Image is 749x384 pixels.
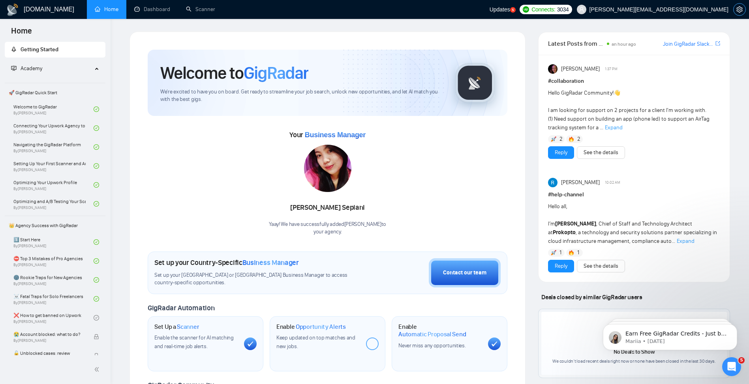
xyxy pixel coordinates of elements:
span: Set up your [GEOGRAPHIC_DATA] or [GEOGRAPHIC_DATA] Business Manager to access country-specific op... [154,272,362,287]
text: 5 [512,8,514,12]
img: Rohith Sanam [548,178,558,187]
span: Connects: [531,5,555,14]
span: We're excited to have you on board. Get ready to streamline your job search, unlock new opportuni... [160,88,443,103]
span: Academy [21,65,42,72]
span: 😭 Account blocked: what to do? [13,330,86,338]
span: GigRadar Automation [148,304,214,312]
span: check-circle [94,258,99,264]
h1: Set Up a [154,323,199,331]
span: Updates [490,6,510,13]
a: 5 [510,7,516,13]
a: See the details [584,148,618,157]
span: Expand [677,238,695,244]
span: 🚀 GigRadar Quick Start [6,85,105,101]
span: check-circle [94,144,99,150]
span: double-left [94,365,102,373]
span: We couldn’t load recent deals right now or none have been closed in the last 30 days. [552,358,716,364]
span: 2 [559,135,563,143]
span: check-circle [94,163,99,169]
img: 🚀 [551,136,556,142]
iframe: Intercom notifications message [591,308,749,363]
h1: Enable [398,323,482,338]
span: Keep updated on top matches and new jobs. [276,334,355,350]
a: Join GigRadar Slack Community [663,40,714,48]
span: Hello all, I’m , Chief of Staff and Technology Architect at , a technology and security solutions... [548,203,717,244]
span: Opportunity Alerts [296,323,346,331]
img: 🔥 [569,136,574,142]
span: fund-projection-screen [11,65,17,71]
span: lock [94,334,99,339]
span: check-circle [94,106,99,112]
a: ☠️ Fatal Traps for Solo FreelancersBy[PERSON_NAME] [13,290,94,308]
span: Latest Posts from the GigRadar Community [548,39,604,48]
iframe: Intercom live chat [722,357,741,376]
a: searchScanner [186,6,215,13]
span: check-circle [94,296,99,302]
button: setting [733,3,746,16]
img: Julie McCarter [548,64,558,74]
a: dashboardDashboard [134,6,170,13]
span: setting [734,6,745,13]
span: check-circle [94,182,99,188]
h1: Enable [276,323,346,331]
img: upwork-logo.png [523,6,529,13]
a: See the details [584,262,618,270]
img: 🔥 [569,250,574,255]
h1: Set up your Country-Specific [154,258,299,267]
span: 👋 [614,89,620,96]
img: logo [6,4,19,16]
span: Home [5,25,38,42]
a: 1️⃣ Start HereBy[PERSON_NAME] [13,233,94,251]
a: export [715,40,720,47]
span: check-circle [94,277,99,283]
span: Expand [605,124,623,131]
a: Welcome to GigRadarBy[PERSON_NAME] [13,101,94,118]
a: Connecting Your Upwork Agency to GigRadarBy[PERSON_NAME] [13,119,94,137]
span: user [579,7,584,12]
span: Automatic Proposal Send [398,330,466,338]
span: Never miss any opportunities. [398,342,466,349]
a: Setting Up Your First Scanner and Auto-BidderBy[PERSON_NAME] [13,157,94,175]
div: Contact our team [443,268,486,277]
span: an hour ago [612,41,636,47]
a: homeHome [95,6,118,13]
button: Contact our team [429,258,501,287]
a: Navigating the GigRadar PlatformBy[PERSON_NAME] [13,138,94,156]
span: Hello GigRadar Community! I am looking for support on 2 projects for a client I'm working with. (... [548,89,710,131]
strong: [PERSON_NAME] [555,220,596,227]
img: 1708932398273-WhatsApp%20Image%202024-02-26%20at%2015.20.52.jpeg [304,145,351,192]
span: 1:37 PM [605,65,618,73]
span: 🔓 Unblocked cases: review [13,349,86,357]
a: 🌚 Rookie Traps for New AgenciesBy[PERSON_NAME] [13,271,94,289]
span: lock [94,353,99,358]
li: Getting Started [5,42,105,58]
button: See the details [577,260,625,272]
a: Optimizing and A/B Testing Your Scanner for Better ResultsBy[PERSON_NAME] [13,195,94,213]
span: By [PERSON_NAME] [13,338,86,343]
span: Business Manager [305,131,366,139]
strong: Prokopto [553,229,576,236]
span: 5 [738,357,745,363]
span: [PERSON_NAME] [561,178,600,187]
span: Your [289,130,366,139]
span: 10:02 AM [605,179,620,186]
a: ⛔ Top 3 Mistakes of Pro AgenciesBy[PERSON_NAME] [13,252,94,270]
h1: Welcome to [160,62,308,84]
span: check-circle [94,201,99,207]
span: GigRadar [244,62,308,84]
a: ❌ How to get banned on UpworkBy[PERSON_NAME] [13,309,94,326]
span: 2 [577,135,580,143]
a: Optimizing Your Upwork ProfileBy[PERSON_NAME] [13,176,94,194]
a: setting [733,6,746,13]
span: Academy [11,65,42,72]
span: 1 [577,249,579,257]
p: your agency . [269,228,386,236]
button: See the details [577,146,625,159]
span: 1 [559,249,561,257]
img: 🚀 [551,250,556,255]
div: [PERSON_NAME] Sepiani [269,201,386,214]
